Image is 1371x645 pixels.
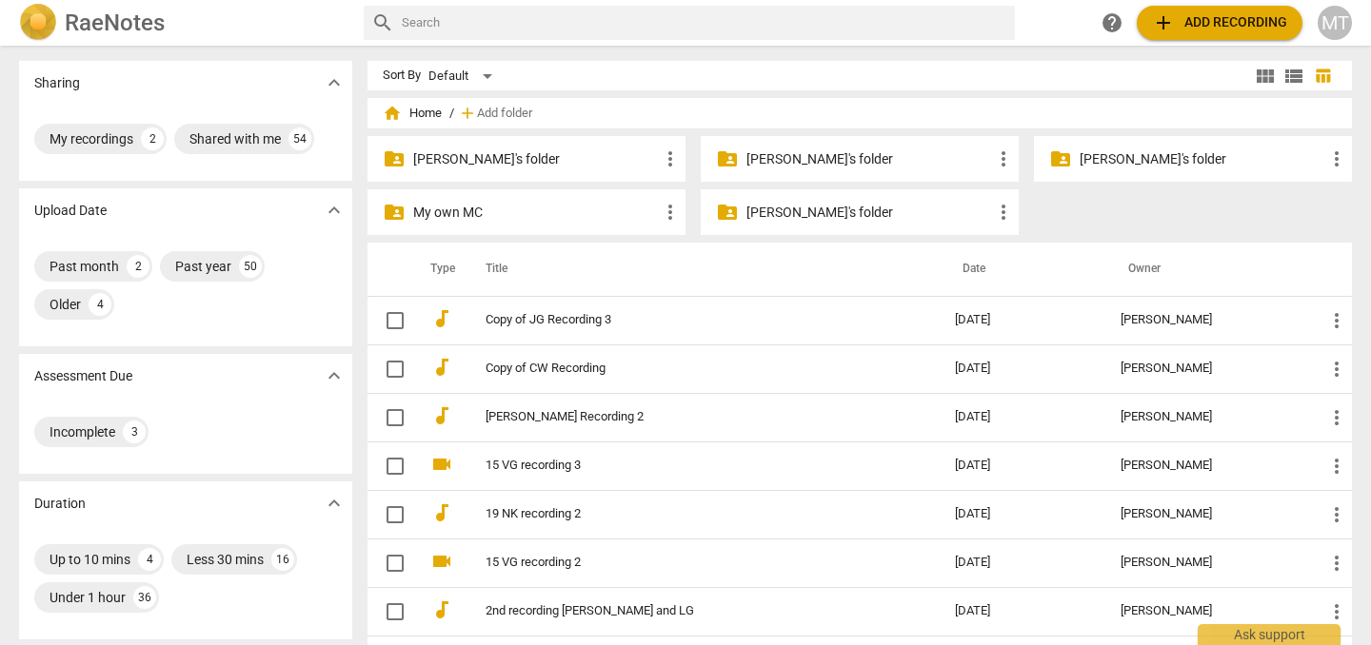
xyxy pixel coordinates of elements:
[65,10,165,36] h2: RaeNotes
[320,196,348,225] button: Show more
[19,4,348,42] a: LogoRaeNotes
[940,296,1105,344] td: [DATE]
[1049,147,1072,170] span: folder_shared
[402,8,1007,38] input: Search
[659,201,682,224] span: more_vert
[1325,406,1348,429] span: more_vert
[486,362,886,376] a: Copy of CW Recording
[746,149,992,169] p: Kate's folder
[716,147,739,170] span: folder_shared
[1152,11,1287,34] span: Add recording
[992,147,1015,170] span: more_vert
[189,129,281,148] div: Shared with me
[1152,11,1175,34] span: add
[133,586,156,609] div: 36
[940,344,1105,393] td: [DATE]
[430,550,453,573] span: videocam
[1314,67,1332,85] span: table_chart
[1325,309,1348,332] span: more_vert
[449,107,454,121] span: /
[320,362,348,390] button: Show more
[940,538,1105,587] td: [DATE]
[486,459,886,473] a: 15 VG recording 3
[1198,624,1341,645] div: Ask support
[89,293,111,316] div: 4
[1095,6,1129,40] a: Help
[430,501,453,524] span: audiotrack
[50,550,130,569] div: Up to 10 mins
[1325,503,1348,526] span: more_vert
[383,147,406,170] span: folder_shared
[323,199,346,222] span: expand_more
[1121,362,1295,376] div: [PERSON_NAME]
[34,494,86,514] p: Duration
[383,104,402,123] span: home
[940,441,1105,490] td: [DATE]
[486,410,886,424] a: [PERSON_NAME] Recording 2
[271,548,294,571] div: 16
[50,422,115,441] div: Incomplete
[1121,507,1295,521] div: [PERSON_NAME]
[123,420,146,443] div: 3
[1325,147,1348,170] span: more_vert
[1251,62,1280,90] button: Tile view
[1325,455,1348,478] span: more_vert
[383,104,442,123] span: Home
[463,243,940,296] th: Title
[430,404,453,427] span: audiotrack
[486,604,886,618] a: 2nd recording [PERSON_NAME] and LG
[320,489,348,518] button: Show more
[50,129,133,148] div: My recordings
[716,201,739,224] span: folder_shared
[430,356,453,379] span: audiotrack
[458,104,477,123] span: add
[1121,604,1295,618] div: [PERSON_NAME]
[746,203,992,223] p: Nicola's folder
[50,588,126,607] div: Under 1 hour
[323,71,346,94] span: expand_more
[992,201,1015,224] span: more_vert
[430,453,453,476] span: videocam
[428,61,499,91] div: Default
[138,548,161,571] div: 4
[323,364,346,387] span: expand_more
[1318,6,1352,40] button: MT
[371,11,394,34] span: search
[239,255,262,278] div: 50
[34,73,80,93] p: Sharing
[187,550,264,569] div: Less 30 mins
[175,257,231,276] div: Past year
[413,149,659,169] p: Jessica's folder
[50,257,119,276] div: Past month
[50,295,81,314] div: Older
[413,203,659,223] p: My own MC
[1121,410,1295,424] div: [PERSON_NAME]
[1137,6,1302,40] button: Upload
[127,255,149,278] div: 2
[1325,600,1348,623] span: more_vert
[19,4,57,42] img: Logo
[141,127,164,150] div: 2
[383,68,421,83] div: Sort By
[486,313,886,327] a: Copy of JG Recording 3
[1101,11,1123,34] span: help
[1282,65,1305,88] span: view_list
[383,201,406,224] span: folder_shared
[323,492,346,515] span: expand_more
[940,393,1105,441] td: [DATE]
[486,507,886,521] a: 19 NK recording 2
[320,68,348,97] button: Show more
[34,366,132,386] p: Assessment Due
[1308,62,1337,90] button: Table view
[1121,313,1295,327] div: [PERSON_NAME]
[940,243,1105,296] th: Date
[1325,552,1348,575] span: more_vert
[1121,459,1295,473] div: [PERSON_NAME]
[288,127,311,150] div: 54
[1080,149,1325,169] p: Lucy's folder
[940,587,1105,635] td: [DATE]
[940,490,1105,538] td: [DATE]
[430,598,453,621] span: audiotrack
[415,243,463,296] th: Type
